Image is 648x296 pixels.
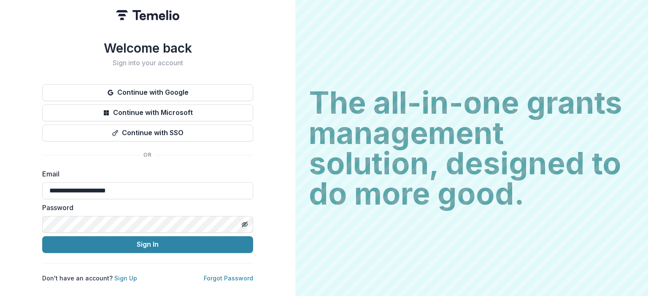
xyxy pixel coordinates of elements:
h1: Welcome back [42,40,253,56]
p: Don't have an account? [42,274,137,283]
label: Password [42,203,248,213]
img: Temelio [116,10,179,20]
button: Continue with Google [42,84,253,101]
a: Sign Up [114,275,137,282]
button: Toggle password visibility [238,218,251,231]
label: Email [42,169,248,179]
button: Continue with Microsoft [42,104,253,121]
h2: Sign into your account [42,59,253,67]
a: Forgot Password [204,275,253,282]
button: Continue with SSO [42,125,253,141]
button: Sign In [42,236,253,253]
